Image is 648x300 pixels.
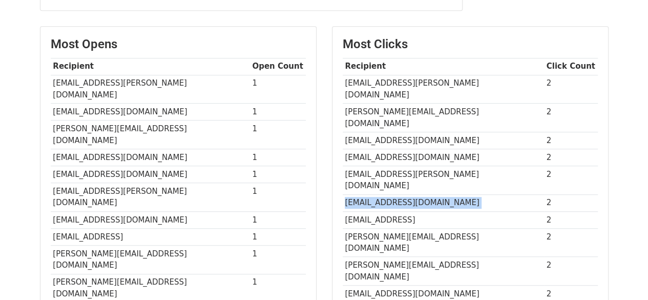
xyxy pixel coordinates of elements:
h3: Most Clicks [343,37,598,52]
td: 1 [250,183,306,212]
td: 1 [250,75,306,104]
td: [EMAIL_ADDRESS][DOMAIN_NAME] [343,132,544,149]
td: 1 [250,104,306,121]
td: 2 [544,149,598,166]
td: 1 [250,228,306,245]
td: [EMAIL_ADDRESS][DOMAIN_NAME] [51,166,250,183]
td: [EMAIL_ADDRESS][DOMAIN_NAME] [51,149,250,166]
td: [PERSON_NAME][EMAIL_ADDRESS][DOMAIN_NAME] [343,228,544,257]
td: 1 [250,121,306,149]
iframe: Chat Widget [597,251,648,300]
td: 2 [544,132,598,149]
th: Click Count [544,58,598,75]
th: Recipient [343,58,544,75]
td: [PERSON_NAME][EMAIL_ADDRESS][DOMAIN_NAME] [51,121,250,149]
td: 2 [544,104,598,132]
td: 2 [544,75,598,104]
th: Recipient [51,58,250,75]
td: [EMAIL_ADDRESS][PERSON_NAME][DOMAIN_NAME] [51,75,250,104]
td: 1 [250,166,306,183]
td: 2 [544,257,598,286]
td: [EMAIL_ADDRESS][DOMAIN_NAME] [343,149,544,166]
td: 1 [250,245,306,274]
td: [EMAIL_ADDRESS][PERSON_NAME][DOMAIN_NAME] [51,183,250,212]
td: 2 [544,211,598,228]
td: 2 [544,194,598,211]
td: [EMAIL_ADDRESS] [343,211,544,228]
td: [EMAIL_ADDRESS][DOMAIN_NAME] [51,211,250,228]
td: [PERSON_NAME][EMAIL_ADDRESS][DOMAIN_NAME] [343,104,544,132]
td: [EMAIL_ADDRESS][DOMAIN_NAME] [51,104,250,121]
td: 1 [250,211,306,228]
th: Open Count [250,58,306,75]
td: [EMAIL_ADDRESS][DOMAIN_NAME] [343,194,544,211]
td: 1 [250,149,306,166]
h3: Most Opens [51,37,306,52]
td: [EMAIL_ADDRESS][PERSON_NAME][DOMAIN_NAME] [343,75,544,104]
td: [PERSON_NAME][EMAIL_ADDRESS][DOMAIN_NAME] [51,245,250,274]
td: [EMAIL_ADDRESS][PERSON_NAME][DOMAIN_NAME] [343,166,544,195]
td: 2 [544,228,598,257]
td: [EMAIL_ADDRESS] [51,228,250,245]
td: [PERSON_NAME][EMAIL_ADDRESS][DOMAIN_NAME] [343,257,544,286]
td: 2 [544,166,598,195]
